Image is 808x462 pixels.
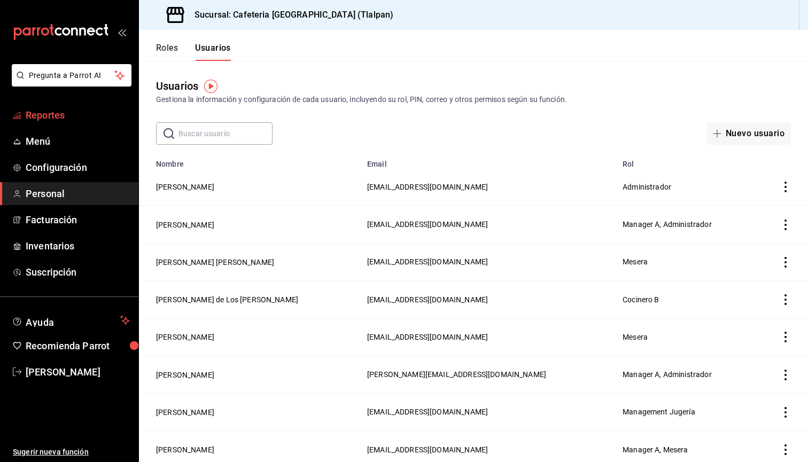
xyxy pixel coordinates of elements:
span: [EMAIL_ADDRESS][DOMAIN_NAME] [367,408,488,416]
img: Tooltip marker [204,80,217,93]
button: open_drawer_menu [118,28,126,36]
span: [PERSON_NAME] [26,365,130,379]
span: [EMAIL_ADDRESS][DOMAIN_NAME] [367,333,488,341]
h3: Sucursal: Cafeteria [GEOGRAPHIC_DATA] (Tlalpan) [186,9,393,21]
th: Nombre [139,153,361,168]
button: actions [780,294,791,305]
span: Cocinero B [623,295,659,304]
span: Suscripción [26,265,130,279]
span: Pregunta a Parrot AI [29,70,115,81]
button: actions [780,182,791,192]
th: Email [361,153,616,168]
div: navigation tabs [156,43,231,61]
button: [PERSON_NAME] de Los [PERSON_NAME] [156,294,298,305]
span: Management Jugería [623,408,695,416]
span: [PERSON_NAME][EMAIL_ADDRESS][DOMAIN_NAME] [367,370,546,379]
span: Configuración [26,160,130,175]
button: [PERSON_NAME] [156,220,214,230]
div: Usuarios [156,78,198,94]
span: [EMAIL_ADDRESS][DOMAIN_NAME] [367,220,488,229]
span: Ayuda [26,314,116,327]
button: actions [780,407,791,418]
span: Inventarios [26,239,130,253]
span: Manager A, Administrador [623,370,712,379]
span: Mesera [623,257,648,266]
button: [PERSON_NAME] [156,370,214,380]
input: Buscar usuario [178,123,273,144]
span: Manager A, Mesera [623,445,688,454]
span: Recomienda Parrot [26,339,130,353]
button: [PERSON_NAME] [156,407,214,418]
span: [EMAIL_ADDRESS][DOMAIN_NAME] [367,257,488,266]
a: Pregunta a Parrot AI [7,77,131,89]
span: Reportes [26,108,130,122]
button: actions [780,444,791,455]
button: actions [780,370,791,380]
button: [PERSON_NAME] [156,332,214,342]
button: Usuarios [195,43,231,61]
button: [PERSON_NAME] [156,444,214,455]
button: actions [780,220,791,230]
th: Rol [616,153,756,168]
button: Roles [156,43,178,61]
div: Gestiona la información y configuración de cada usuario, incluyendo su rol, PIN, correo y otros p... [156,94,791,105]
button: [PERSON_NAME] [PERSON_NAME] [156,257,274,268]
span: Sugerir nueva función [13,447,130,458]
span: Administrador [623,183,671,191]
button: Nuevo usuario [706,122,791,145]
span: [EMAIL_ADDRESS][DOMAIN_NAME] [367,445,488,454]
span: Menú [26,134,130,148]
span: [EMAIL_ADDRESS][DOMAIN_NAME] [367,295,488,304]
span: Mesera [623,333,648,341]
button: [PERSON_NAME] [156,182,214,192]
span: [EMAIL_ADDRESS][DOMAIN_NAME] [367,183,488,191]
button: Pregunta a Parrot AI [12,64,131,87]
span: Manager A, Administrador [623,220,712,229]
span: Personal [26,186,130,201]
span: Facturación [26,213,130,227]
button: actions [780,257,791,268]
button: actions [780,332,791,342]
